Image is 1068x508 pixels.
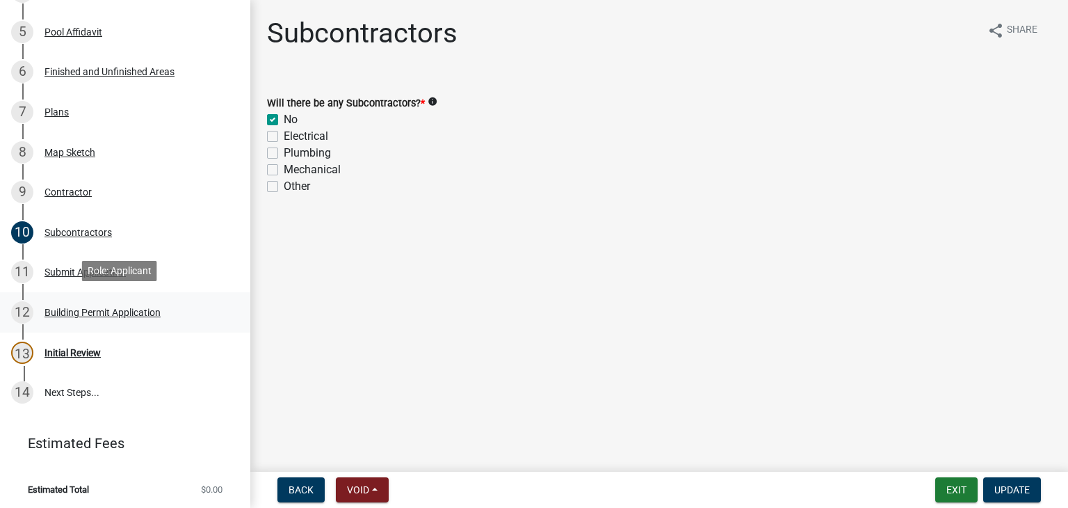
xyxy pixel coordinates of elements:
[11,221,33,244] div: 10
[284,161,341,178] label: Mechanical
[44,348,101,358] div: Initial Review
[11,181,33,203] div: 9
[289,484,314,495] span: Back
[267,99,425,109] label: Will there be any Subcontractors?
[284,145,331,161] label: Plumbing
[11,429,228,457] a: Estimated Fees
[11,342,33,364] div: 13
[267,17,458,50] h1: Subcontractors
[11,141,33,164] div: 8
[44,228,112,237] div: Subcontractors
[994,484,1030,495] span: Update
[428,97,437,106] i: info
[44,67,175,77] div: Finished and Unfinished Areas
[11,261,33,283] div: 11
[347,484,369,495] span: Void
[44,107,69,117] div: Plans
[44,187,92,197] div: Contractor
[336,477,389,502] button: Void
[44,27,102,37] div: Pool Affidavit
[284,111,298,128] label: No
[987,22,1004,39] i: share
[44,308,161,317] div: Building Permit Application
[983,477,1041,502] button: Update
[28,485,89,494] span: Estimated Total
[11,101,33,123] div: 7
[277,477,325,502] button: Back
[1007,22,1037,39] span: Share
[44,148,95,157] div: Map Sketch
[11,61,33,83] div: 6
[284,178,310,195] label: Other
[935,477,978,502] button: Exit
[201,485,222,494] span: $0.00
[44,267,126,277] div: Submit Application
[284,128,328,145] label: Electrical
[11,381,33,404] div: 14
[11,21,33,43] div: 5
[11,301,33,324] div: 12
[82,261,157,281] div: Role: Applicant
[976,17,1049,44] button: shareShare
